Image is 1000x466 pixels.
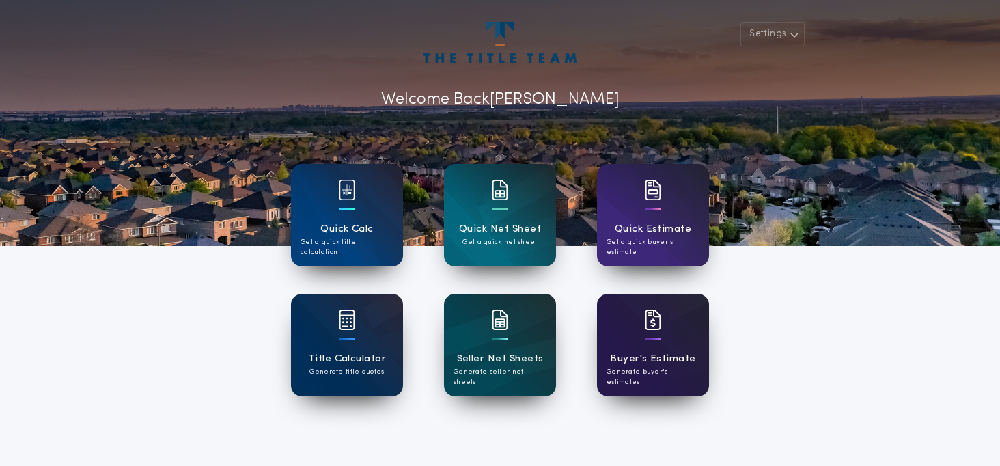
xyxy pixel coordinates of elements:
img: account-logo [423,22,577,63]
p: Generate seller net sheets [454,367,546,387]
a: card iconTitle CalculatorGenerate title quotes [291,294,403,396]
h1: Seller Net Sheets [457,351,544,367]
h1: Quick Calc [320,221,374,237]
p: Get a quick buyer's estimate [607,237,699,258]
a: card iconQuick Net SheetGet a quick net sheet [444,164,556,266]
a: card iconBuyer's EstimateGenerate buyer's estimates [597,294,709,396]
a: card iconSeller Net SheetsGenerate seller net sheets [444,294,556,396]
p: Welcome Back [PERSON_NAME] [381,87,620,112]
h1: Title Calculator [308,351,386,367]
h1: Quick Estimate [615,221,692,237]
img: card icon [492,180,508,200]
img: card icon [492,310,508,330]
img: card icon [645,180,661,200]
button: Settings [740,22,805,46]
h1: Quick Net Sheet [459,221,541,237]
h1: Buyer's Estimate [610,351,695,367]
img: card icon [645,310,661,330]
p: Generate buyer's estimates [607,367,699,387]
p: Get a quick title calculation [301,237,393,258]
img: card icon [339,310,355,330]
p: Generate title quotes [309,367,384,377]
a: card iconQuick CalcGet a quick title calculation [291,164,403,266]
p: Get a quick net sheet [462,237,537,247]
img: card icon [339,180,355,200]
a: card iconQuick EstimateGet a quick buyer's estimate [597,164,709,266]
